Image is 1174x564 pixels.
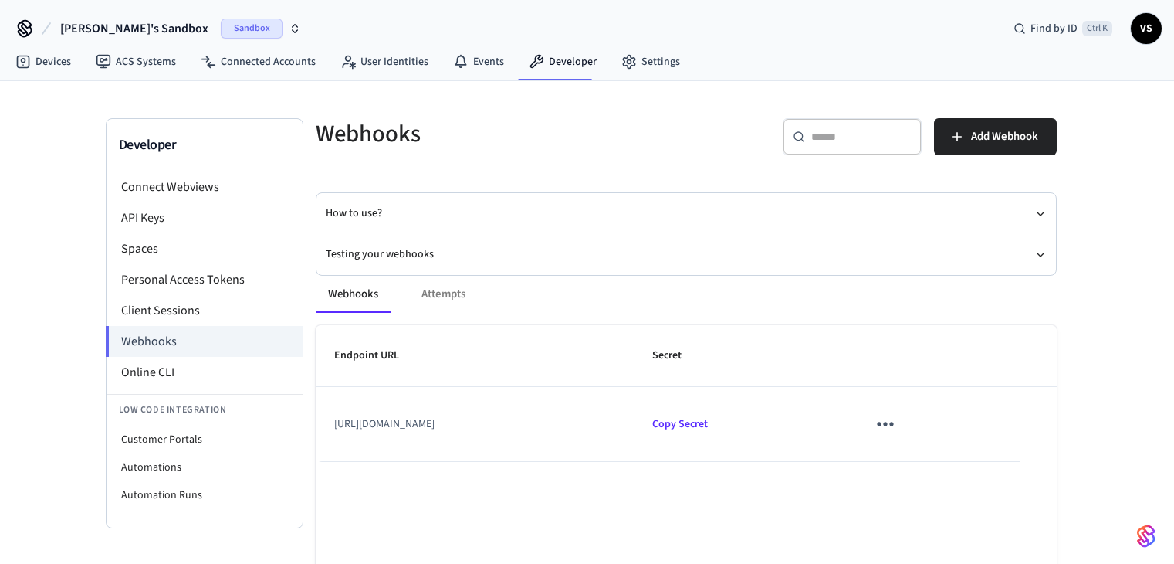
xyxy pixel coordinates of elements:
[107,426,303,454] li: Customer Portals
[107,394,303,426] li: Low Code Integration
[316,118,677,150] h5: Webhooks
[326,193,1047,234] button: How to use?
[107,295,303,326] li: Client Sessions
[107,357,303,388] li: Online CLI
[316,325,1057,462] table: sticky table
[83,48,188,76] a: ACS Systems
[334,344,419,368] span: Endpoint URL
[316,387,634,461] td: [URL][DOMAIN_NAME]
[316,276,391,313] button: Webhooks
[1082,21,1112,36] span: Ctrl K
[316,276,1057,313] div: ant example
[221,19,283,39] span: Sandbox
[1001,15,1125,42] div: Find by IDCtrl K
[516,48,609,76] a: Developer
[441,48,516,76] a: Events
[934,118,1057,155] button: Add Webhook
[1132,15,1160,42] span: VS
[119,134,290,156] h3: Developer
[652,416,708,432] span: Copied!
[107,454,303,481] li: Automations
[328,48,441,76] a: User Identities
[107,172,303,202] li: Connect Webviews
[3,48,83,76] a: Devices
[188,48,328,76] a: Connected Accounts
[971,127,1038,147] span: Add Webhook
[609,48,692,76] a: Settings
[107,202,303,233] li: API Keys
[1030,21,1078,36] span: Find by ID
[107,264,303,295] li: Personal Access Tokens
[106,326,303,357] li: Webhooks
[1137,524,1155,549] img: SeamLogoGradient.69752ec5.svg
[60,19,208,38] span: [PERSON_NAME]'s Sandbox
[652,344,702,368] span: Secret
[1131,13,1162,44] button: VS
[107,233,303,264] li: Spaces
[107,481,303,509] li: Automation Runs
[326,234,1047,275] button: Testing your webhooks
